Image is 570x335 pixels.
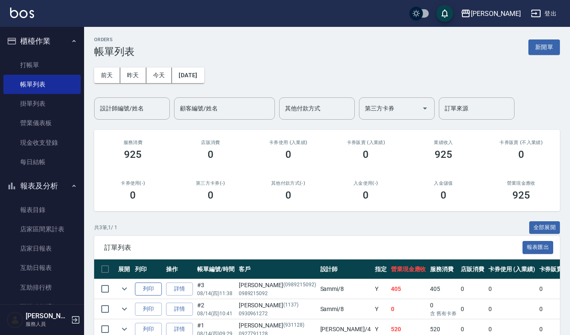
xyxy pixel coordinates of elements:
h3: 0 [285,149,291,160]
a: 互助日報表 [3,258,81,277]
td: 0 [428,299,459,319]
p: 共 3 筆, 1 / 1 [94,224,117,231]
a: 互助排行榜 [3,278,81,297]
h2: 卡券使用(-) [104,181,162,186]
button: Open [418,102,432,115]
h2: 其他付款方式(-) [259,181,317,186]
th: 展開 [116,259,133,279]
button: 前天 [94,68,120,83]
td: #3 [195,279,237,299]
a: 詳情 [166,283,193,296]
div: [PERSON_NAME] [239,321,316,330]
th: 營業現金應收 [389,259,428,279]
button: 全部展開 [529,221,560,234]
a: 掛單列表 [3,94,81,113]
th: 列印 [133,259,164,279]
h3: 0 [208,149,214,160]
h3: 0 [130,189,136,201]
button: [DATE] [172,68,204,83]
a: 新開單 [528,43,560,51]
p: 0930961272 [239,310,316,317]
td: Y [373,279,389,299]
a: 帳單列表 [3,75,81,94]
td: 0 [486,279,537,299]
div: [PERSON_NAME] [239,301,316,310]
p: 08/14 (四) 10:41 [197,310,235,317]
p: (931128) [283,321,304,330]
td: Y [373,299,389,319]
h3: 925 [124,149,142,160]
td: 0 [486,299,537,319]
button: [PERSON_NAME] [457,5,524,22]
th: 帳單編號/時間 [195,259,237,279]
p: 08/14 (四) 11:38 [197,290,235,297]
span: 訂單列表 [104,243,522,252]
h3: 925 [435,149,452,160]
td: 0 [459,299,486,319]
h2: 入金使用(-) [337,181,395,186]
td: 0 [389,299,428,319]
h3: 0 [363,189,369,201]
td: Sammi /8 [318,299,373,319]
button: expand row [118,283,131,295]
h2: 營業現金應收 [492,181,550,186]
h2: 卡券販賣 (不入業績) [492,140,550,145]
button: 列印 [135,283,162,296]
a: 營業儀表板 [3,113,81,133]
th: 店販消費 [459,259,486,279]
td: 0 [459,279,486,299]
button: 新開單 [528,39,560,55]
h3: 0 [441,189,446,201]
h2: 入金儲值 [415,181,472,186]
a: 互助點數明細 [3,297,81,317]
h3: 0 [363,149,369,160]
h2: 店販消費 [182,140,240,145]
img: Logo [10,8,34,18]
td: 405 [389,279,428,299]
p: (1137) [283,301,298,310]
td: Sammi /8 [318,279,373,299]
p: 含 舊有卡券 [430,310,457,317]
h2: 卡券販賣 (入業績) [337,140,395,145]
a: 報表目錄 [3,200,81,220]
h3: 帳單列表 [94,46,135,58]
h5: [PERSON_NAME] [26,312,69,320]
button: 昨天 [120,68,146,83]
h3: 服務消費 [104,140,162,145]
button: 報表及分析 [3,175,81,197]
h2: ORDERS [94,37,135,42]
h2: 第三方卡券(-) [182,181,240,186]
a: 詳情 [166,303,193,316]
a: 店家日報表 [3,239,81,258]
td: 405 [428,279,459,299]
h2: 卡券使用 (入業績) [259,140,317,145]
div: [PERSON_NAME] [471,8,521,19]
p: (0989215092) [283,281,316,290]
h3: 0 [285,189,291,201]
img: Person [7,311,24,328]
th: 服務消費 [428,259,459,279]
button: save [436,5,453,22]
button: 登出 [528,6,560,21]
h3: 925 [512,189,530,201]
th: 設計師 [318,259,373,279]
button: 櫃檯作業 [3,30,81,52]
a: 每日結帳 [3,152,81,172]
th: 操作 [164,259,195,279]
p: 0989215092 [239,290,316,297]
a: 報表匯出 [522,243,554,251]
button: 報表匯出 [522,241,554,254]
a: 打帳單 [3,55,81,75]
div: [PERSON_NAME] [239,281,316,290]
th: 卡券使用 (入業績) [486,259,537,279]
th: 指定 [373,259,389,279]
h3: 0 [518,149,524,160]
h3: 0 [208,189,214,201]
th: 客戶 [237,259,318,279]
p: 服務人員 [26,320,69,328]
a: 現金收支登錄 [3,133,81,152]
h2: 業績收入 [415,140,472,145]
button: 列印 [135,303,162,316]
button: 今天 [146,68,172,83]
td: #2 [195,299,237,319]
